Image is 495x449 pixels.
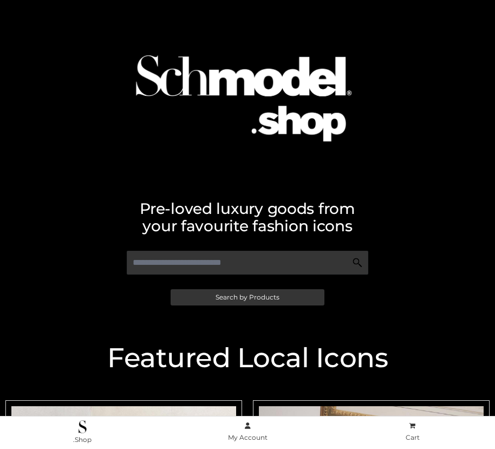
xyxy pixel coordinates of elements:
[171,289,324,305] a: Search by Products
[73,435,92,444] span: .Shop
[228,433,268,441] span: My Account
[79,420,87,433] img: .Shop
[406,433,420,441] span: Cart
[5,200,490,235] h2: Pre-loved luxury goods from your favourite fashion icons
[165,420,330,444] a: My Account
[352,257,363,268] img: Search Icon
[330,420,495,444] a: Cart
[216,294,279,301] span: Search by Products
